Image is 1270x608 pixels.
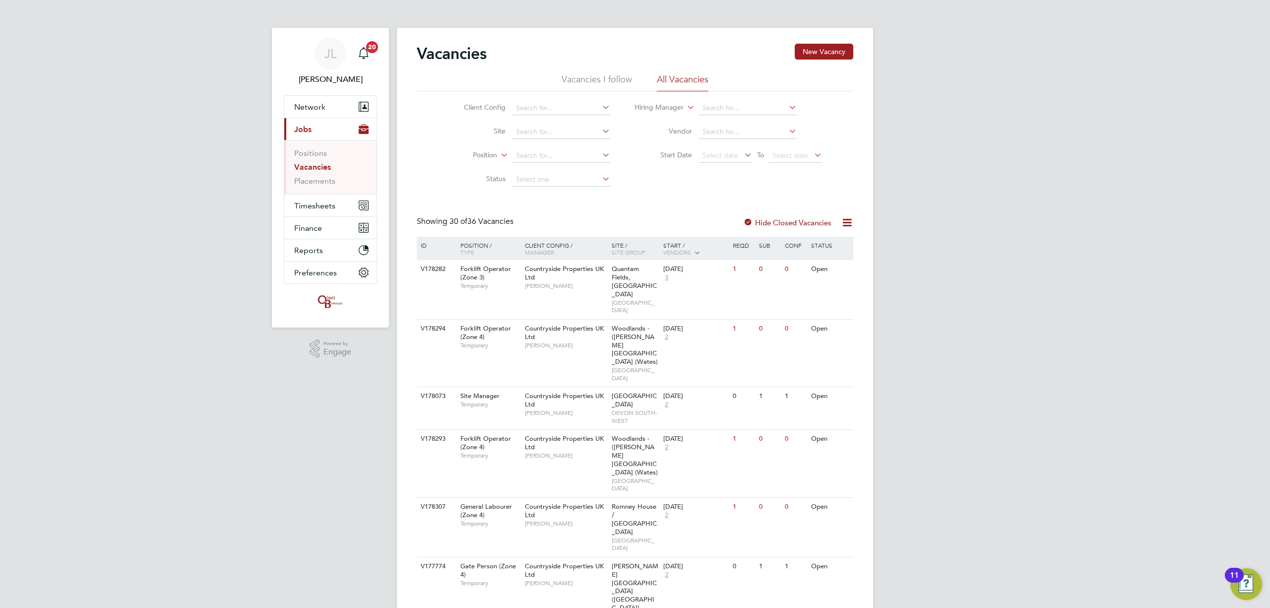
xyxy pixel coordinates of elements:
[525,562,604,579] span: Countryside Properties UK Ltd
[284,96,377,118] button: Network
[449,216,467,226] span: 30 of
[702,151,738,160] span: Select date
[612,537,659,552] span: [GEOGRAPHIC_DATA]
[417,216,515,227] div: Showing
[460,579,520,587] span: Temporary
[310,339,352,358] a: Powered byEngage
[772,151,808,160] span: Select date
[417,44,487,64] h2: Vacancies
[294,223,322,233] span: Finance
[782,237,808,254] div: Conf
[449,216,513,226] span: 36 Vacancies
[635,127,692,135] label: Vendor
[730,260,756,278] div: 1
[284,239,377,261] button: Reports
[366,41,378,53] span: 20
[730,557,756,576] div: 0
[460,282,520,290] span: Temporary
[612,299,659,314] span: [GEOGRAPHIC_DATA]
[284,118,377,140] button: Jobs
[663,443,670,452] span: 2
[525,324,604,341] span: Countryside Properties UK Ltd
[284,294,377,310] a: Go to home page
[294,246,323,255] span: Reports
[525,520,607,528] span: [PERSON_NAME]
[284,140,377,194] div: Jobs
[782,498,808,516] div: 0
[418,260,453,278] div: V178282
[612,265,657,298] span: Quantam Fields, [GEOGRAPHIC_DATA]
[294,148,327,158] a: Positions
[294,201,335,210] span: Timesheets
[663,401,670,409] span: 2
[284,262,377,283] button: Preferences
[663,333,670,341] span: 2
[453,237,522,261] div: Position /
[612,434,658,476] span: Woodlands - ([PERSON_NAME][GEOGRAPHIC_DATA] (Wates)
[448,103,506,112] label: Client Config
[460,392,500,400] span: Site Manager
[782,387,808,405] div: 1
[757,498,782,516] div: 0
[627,103,684,113] label: Hiring Manager
[663,435,728,443] div: [DATE]
[612,248,645,256] span: Site Group
[663,511,670,520] span: 2
[294,125,312,134] span: Jobs
[809,557,852,576] div: Open
[440,150,497,160] label: Position
[525,392,604,408] span: Countryside Properties UK Ltd
[757,430,782,448] div: 0
[284,195,377,216] button: Timesheets
[448,174,506,183] label: Status
[743,218,831,227] label: Hide Closed Vacancies
[525,409,607,417] span: [PERSON_NAME]
[730,237,756,254] div: Reqd
[1230,575,1239,588] div: 11
[782,260,808,278] div: 0
[757,237,782,254] div: Sub
[460,248,474,256] span: Type
[757,320,782,338] div: 0
[512,125,610,139] input: Search for...
[809,430,852,448] div: Open
[754,148,767,161] span: To
[418,498,453,516] div: V178307
[294,268,337,277] span: Preferences
[663,562,728,571] div: [DATE]
[284,217,377,239] button: Finance
[782,430,808,448] div: 0
[525,502,604,519] span: Countryside Properties UK Ltd
[809,387,852,405] div: Open
[612,392,657,408] span: [GEOGRAPHIC_DATA]
[323,348,351,356] span: Engage
[525,434,604,451] span: Countryside Properties UK Ltd
[730,498,756,516] div: 1
[522,237,609,261] div: Client Config /
[782,557,808,576] div: 1
[460,265,511,281] span: Forklift Operator (Zone 3)
[294,102,325,112] span: Network
[612,409,659,424] span: DEVON SOUTH-WEST
[612,324,658,366] span: Woodlands - ([PERSON_NAME][GEOGRAPHIC_DATA] (Wates)
[612,477,659,492] span: [GEOGRAPHIC_DATA]
[562,73,632,91] li: Vacancies I follow
[512,149,610,163] input: Search for...
[460,452,520,460] span: Temporary
[661,237,730,262] div: Start /
[284,38,377,85] a: JL[PERSON_NAME]
[512,173,610,187] input: Select one
[757,557,782,576] div: 1
[418,237,453,254] div: ID
[418,430,453,448] div: V178293
[525,282,607,290] span: [PERSON_NAME]
[663,325,728,333] div: [DATE]
[809,237,852,254] div: Status
[663,248,691,256] span: Vendors
[448,127,506,135] label: Site
[460,562,516,579] span: Gate Person (Zone 4)
[730,320,756,338] div: 1
[663,392,728,401] div: [DATE]
[525,265,604,281] span: Countryside Properties UK Ltd
[294,162,331,172] a: Vacancies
